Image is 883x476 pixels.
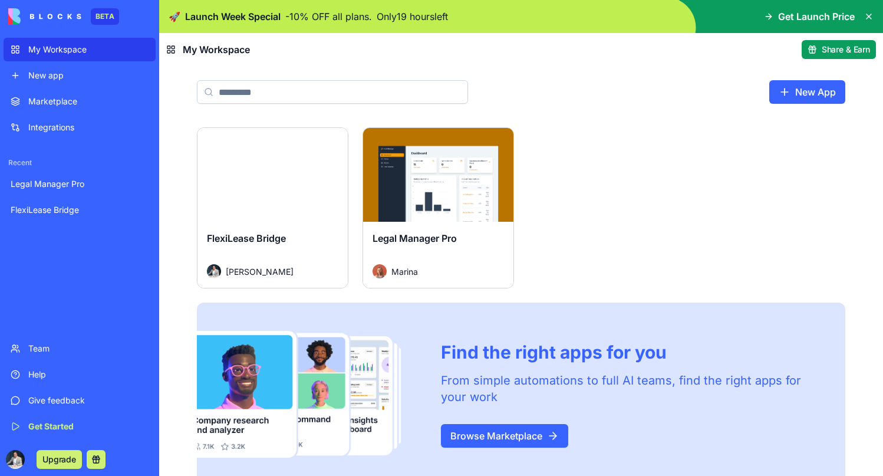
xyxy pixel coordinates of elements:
[4,363,156,386] a: Help
[37,453,82,465] a: Upgrade
[4,38,156,61] a: My Workspace
[4,198,156,222] a: FlexiLease Bridge
[28,421,149,432] div: Get Started
[822,44,870,55] span: Share & Earn
[4,415,156,438] a: Get Started
[28,369,149,380] div: Help
[373,232,457,244] span: Legal Manager Pro
[91,8,119,25] div: BETA
[769,80,845,104] a: New App
[441,342,817,363] div: Find the right apps for you
[441,372,817,405] div: From simple automations to full AI teams, find the right apps for your work
[802,40,876,59] button: Share & Earn
[4,64,156,87] a: New app
[4,158,156,168] span: Recent
[207,264,221,278] img: Avatar
[778,9,855,24] span: Get Launch Price
[28,96,149,107] div: Marketplace
[8,8,81,25] img: logo
[6,450,25,469] img: ACg8ocIVGZLGNY8L7UTMiy6kTkwS8MFONTGjfMeGa_yt7BSgplJOHpjVDg=s96-c
[28,395,149,406] div: Give feedback
[28,70,149,81] div: New app
[391,265,418,278] span: Marina
[377,9,448,24] p: Only 19 hours left
[226,265,294,278] span: [PERSON_NAME]
[37,450,82,469] button: Upgrade
[183,42,250,57] span: My Workspace
[373,264,387,278] img: Avatar
[207,232,286,244] span: FlexiLease Bridge
[28,343,149,354] div: Team
[363,127,514,288] a: Legal Manager ProAvatarMarina
[4,90,156,113] a: Marketplace
[11,178,149,190] div: Legal Manager Pro
[4,337,156,360] a: Team
[285,9,372,24] p: - 10 % OFF all plans.
[441,424,568,448] a: Browse Marketplace
[11,204,149,216] div: FlexiLease Bridge
[197,331,422,458] img: Frame_181_egmpey.png
[4,172,156,196] a: Legal Manager Pro
[28,44,149,55] div: My Workspace
[185,9,281,24] span: Launch Week Special
[169,9,180,24] span: 🚀
[28,122,149,133] div: Integrations
[8,8,119,25] a: BETA
[4,116,156,139] a: Integrations
[197,127,348,288] a: FlexiLease BridgeAvatar[PERSON_NAME]
[4,389,156,412] a: Give feedback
